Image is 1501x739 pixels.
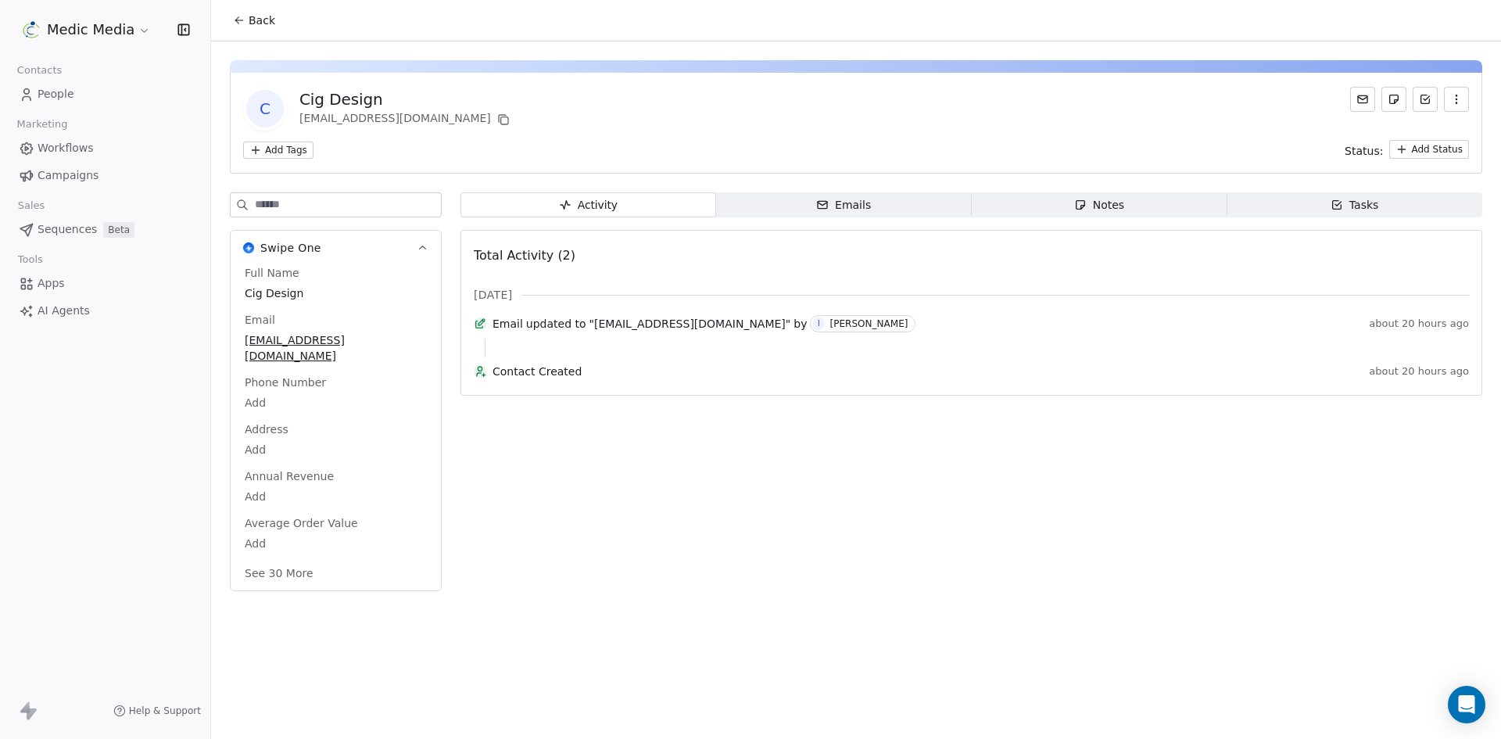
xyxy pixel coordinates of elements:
[13,163,198,188] a: Campaigns
[242,312,278,328] span: Email
[47,20,134,40] span: Medic Media
[38,275,65,292] span: Apps
[243,242,254,253] img: Swipe One
[245,395,427,411] span: Add
[38,303,90,319] span: AI Agents
[245,332,427,364] span: [EMAIL_ADDRESS][DOMAIN_NAME]
[245,442,427,457] span: Add
[129,705,201,717] span: Help & Support
[299,88,513,110] div: Cig Design
[589,316,791,332] span: "[EMAIL_ADDRESS][DOMAIN_NAME]"
[10,113,74,136] span: Marketing
[246,90,284,127] span: C
[242,265,303,281] span: Full Name
[103,222,134,238] span: Beta
[13,217,198,242] a: SequencesBeta
[13,298,198,324] a: AI Agents
[493,364,1363,379] span: Contact Created
[245,489,427,504] span: Add
[493,316,523,332] span: Email
[11,194,52,217] span: Sales
[1331,197,1379,213] div: Tasks
[245,536,427,551] span: Add
[818,317,820,330] div: I
[19,16,154,43] button: Medic Media
[526,316,586,332] span: updated to
[242,468,337,484] span: Annual Revenue
[243,142,313,159] button: Add Tags
[1448,686,1485,723] div: Open Intercom Messenger
[10,59,69,82] span: Contacts
[260,240,321,256] span: Swipe One
[245,285,427,301] span: Cig Design
[38,221,97,238] span: Sequences
[1074,197,1124,213] div: Notes
[242,515,361,531] span: Average Order Value
[38,167,99,184] span: Campaigns
[38,86,74,102] span: People
[235,559,323,587] button: See 30 More
[1369,365,1469,378] span: about 20 hours ago
[231,265,441,590] div: Swipe OneSwipe One
[474,248,575,263] span: Total Activity (2)
[242,422,292,437] span: Address
[224,6,285,34] button: Back
[13,81,198,107] a: People
[474,287,512,303] span: [DATE]
[22,20,41,39] img: Logoicon.png
[299,110,513,129] div: [EMAIL_ADDRESS][DOMAIN_NAME]
[13,135,198,161] a: Workflows
[13,271,198,296] a: Apps
[816,197,871,213] div: Emails
[11,248,49,271] span: Tools
[1345,143,1383,159] span: Status:
[231,231,441,265] button: Swipe OneSwipe One
[1369,317,1469,330] span: about 20 hours ago
[38,140,94,156] span: Workflows
[1389,140,1469,159] button: Add Status
[829,318,908,329] div: [PERSON_NAME]
[249,13,275,28] span: Back
[793,316,807,332] span: by
[242,375,329,390] span: Phone Number
[113,705,201,717] a: Help & Support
